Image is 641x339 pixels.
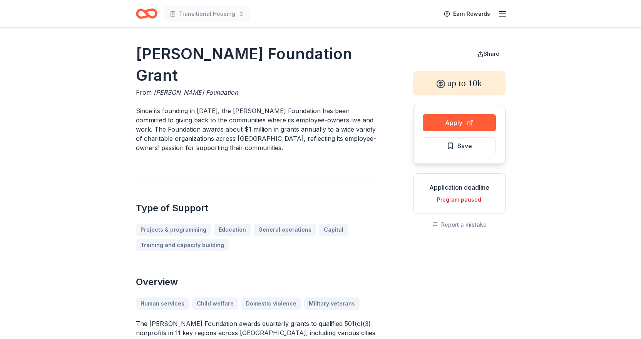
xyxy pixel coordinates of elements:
h1: [PERSON_NAME] Foundation Grant [136,43,376,86]
div: Application deadline [420,183,499,192]
button: Apply [423,114,496,131]
a: Capital [319,224,348,236]
a: General operations [254,224,316,236]
a: Home [136,5,157,23]
button: Transitional Housing [164,6,251,22]
button: Save [423,137,496,154]
div: up to 10k [413,71,505,95]
a: Training and capacity building [136,239,229,251]
p: Since its founding in [DATE], the [PERSON_NAME] Foundation has been committed to giving back to t... [136,106,376,152]
span: Save [457,141,472,151]
span: Share [484,50,499,57]
div: From [136,88,376,97]
a: Projects & programming [136,224,211,236]
a: Education [214,224,251,236]
h2: Type of Support [136,202,376,214]
div: Program paused [420,195,499,204]
button: Report a mistake [432,220,487,229]
span: [PERSON_NAME] Foundation [154,89,238,96]
button: Share [471,46,505,62]
h2: Overview [136,276,376,288]
a: Earn Rewards [439,7,495,21]
span: Transitional Housing [179,9,235,18]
